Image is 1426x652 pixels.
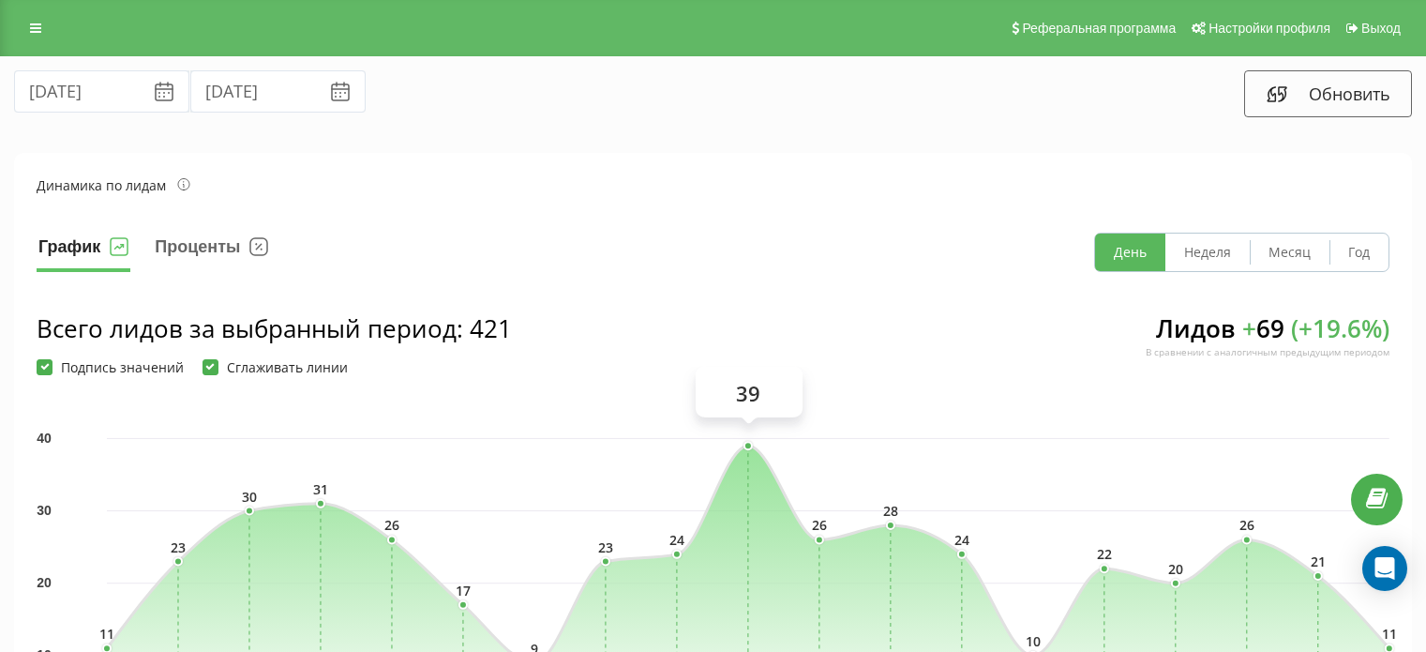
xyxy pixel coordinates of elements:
[1208,21,1330,36] span: Настройки профиля
[1329,234,1388,271] button: Год
[1244,70,1412,117] button: Обновить
[1239,516,1254,534] text: 26
[203,359,348,375] label: Сглаживать линии
[37,575,52,590] text: 20
[37,175,190,195] div: Динамика по лидам
[313,480,328,498] text: 31
[1250,234,1329,271] button: Месяц
[456,582,471,599] text: 17
[669,531,684,549] text: 24
[1361,21,1401,36] span: Выход
[1168,560,1183,578] text: 20
[171,538,186,556] text: 23
[954,531,969,549] text: 24
[1165,234,1250,271] button: Неделя
[883,502,898,520] text: 28
[812,516,827,534] text: 26
[1311,553,1326,570] text: 21
[1242,311,1256,345] span: +
[242,488,257,506] text: 30
[598,538,613,556] text: 23
[37,431,52,446] text: 40
[99,625,114,643] text: 11
[1097,545,1112,563] text: 22
[1095,234,1165,271] button: День
[1146,311,1389,375] div: Лидов 69
[1022,21,1176,36] span: Реферальная программа
[1026,632,1041,650] text: 10
[1146,345,1389,358] div: В сравнении с аналогичным предыдущим периодом
[736,379,760,407] text: 39
[1362,546,1407,591] div: Open Intercom Messenger
[153,233,270,272] button: Проценты
[37,503,52,518] text: 30
[1291,311,1389,345] span: ( + 19.6 %)
[37,359,184,375] label: Подпись значений
[1382,625,1397,643] text: 11
[37,233,130,272] button: График
[384,516,399,534] text: 26
[37,311,512,345] div: Всего лидов за выбранный период : 421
